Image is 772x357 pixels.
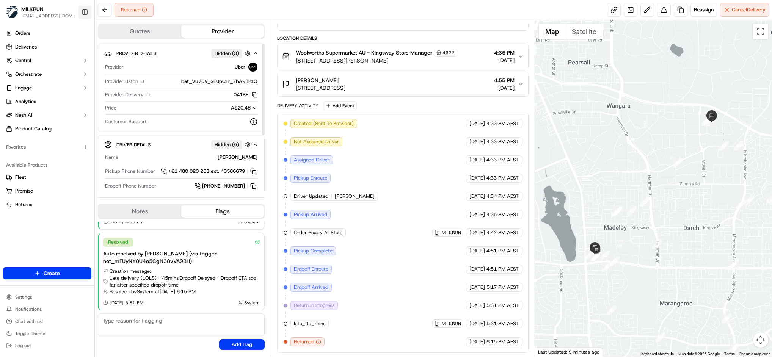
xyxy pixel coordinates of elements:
button: Hidden (5) [211,140,253,149]
img: Google [537,347,562,357]
span: MILKRUN [442,321,461,327]
div: Resolved [103,238,133,247]
button: Provider [181,25,264,38]
a: Returns [6,201,88,208]
span: [STREET_ADDRESS] [296,84,345,92]
span: Dropoff Enroute [294,266,328,272]
span: Nash AI [15,112,32,119]
span: [DATE] [469,338,485,345]
span: Notifications [15,306,42,312]
div: 34 [729,258,739,268]
span: A$20.48 [231,105,251,111]
span: MILKRUN [442,230,461,236]
span: 5:31 PM AEST [486,320,519,327]
button: Fleet [3,171,91,183]
button: Provider DetailsHidden (3) [104,47,258,60]
span: 4:51 PM AEST [486,247,519,254]
span: Dropoff Phone Number [105,183,156,189]
div: 12 [627,206,637,216]
span: Provider Delivery ID [105,91,150,98]
span: [DATE] [469,229,485,236]
div: Last Updated: 9 minutes ago [535,347,603,357]
div: 44 [592,251,601,261]
button: Create [3,267,91,279]
button: Keyboard shortcuts [641,351,674,357]
span: Name [105,154,118,161]
span: 4:33 PM AEST [486,120,519,127]
span: Creation message: [110,268,151,275]
span: Product Catalog [15,125,52,132]
span: 4:42 PM AEST [486,229,519,236]
button: Notifications [3,304,91,315]
img: MILKRUN [6,6,18,18]
span: [DATE] [469,120,485,127]
button: Control [3,55,91,67]
button: Nash AI [3,109,91,121]
span: Orchestrate [15,71,42,78]
span: 4:33 PM AEST [486,138,519,145]
span: [DATE] [469,175,485,182]
span: [EMAIL_ADDRESS][DOMAIN_NAME] [21,13,75,19]
span: Fleet [15,174,26,181]
button: [PERSON_NAME][STREET_ADDRESS]4:55 PM[DATE] [278,72,528,96]
button: Show street map [539,24,565,39]
span: Return In Progress [294,302,334,309]
span: Returned [294,338,314,345]
span: Engage [15,85,32,91]
div: 10 [610,256,620,266]
button: CancelDelivery [720,3,769,17]
span: [DATE] [469,266,485,272]
button: Returned [115,3,154,17]
span: Promise [15,188,33,194]
span: Created (Sent To Provider) [294,120,354,127]
span: [DATE] [469,284,485,291]
a: Fleet [6,174,88,181]
div: 43 [591,251,601,261]
button: Returns [3,199,91,211]
button: Map camera controls [753,332,768,348]
a: [PHONE_NUMBER] [195,182,257,190]
button: Show satellite imagery [565,24,603,39]
span: Driver Updated [294,193,328,200]
div: 28 [734,141,744,151]
span: Pickup Enroute [294,175,327,182]
button: Woolworths Supermarket AU - Kingsway Store Manager4327[STREET_ADDRESS][PERSON_NAME]4:35 PM[DATE] [278,44,528,69]
button: +61 480 020 263 ext. 43586679 [161,167,257,175]
span: Provider Batch ID [105,78,144,85]
span: Pickup Phone Number [105,168,155,175]
div: 38 [730,343,739,353]
a: Analytics [3,96,91,108]
button: Add Flag [219,339,265,350]
span: Provider [105,64,124,70]
span: Toggle Theme [15,330,46,337]
div: 16 [673,158,683,168]
span: [DATE] 5:31 PM [110,300,143,306]
button: Flags [181,205,264,218]
span: Analytics [15,98,36,105]
div: 42 [599,251,609,260]
span: Cancel Delivery [732,6,766,13]
button: Chat with us! [3,316,91,327]
span: Hidden ( 5 ) [215,141,239,148]
span: Map data ©2025 Google [678,352,720,356]
span: MILKRUN [21,5,44,13]
span: Deliveries [15,44,37,50]
span: Dropoff Arrived [294,284,328,291]
div: 14 [612,207,622,216]
button: Toggle Theme [3,328,91,339]
span: Orders [15,30,30,37]
span: Reassign [694,6,714,13]
span: 4:35 PM AEST [486,211,519,218]
span: 4:34 PM AEST [486,193,519,200]
button: Hidden (3) [211,49,253,58]
span: Customer Support [105,118,147,125]
img: uber-new-logo.jpeg [248,63,257,72]
div: Location Details [277,35,529,41]
span: Pickup Complete [294,247,333,254]
div: 27 [719,141,729,151]
span: Driver Details [116,142,151,148]
div: [PERSON_NAME] [121,154,257,161]
a: Orders [3,27,91,39]
div: 41 [602,262,612,272]
span: [PERSON_NAME] [335,193,375,200]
